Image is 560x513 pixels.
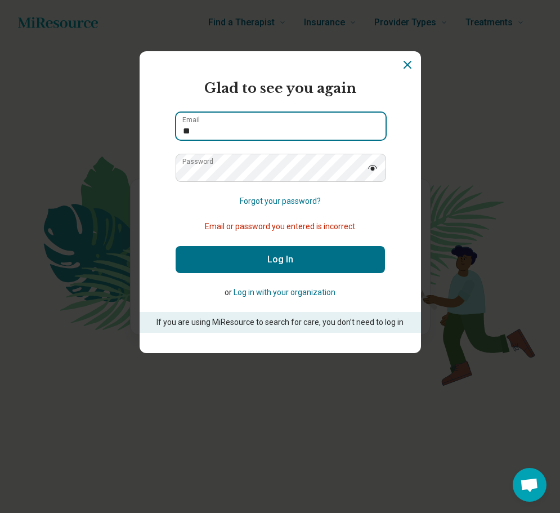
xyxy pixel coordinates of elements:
[401,58,414,72] button: Dismiss
[360,154,385,181] button: Hide password
[240,195,321,207] button: Forgot your password?
[176,78,385,99] h2: Glad to see you again
[182,117,200,123] label: Email
[140,51,421,353] section: Login Dialog
[155,316,405,328] p: If you are using MiResource to search for care, you don’t need to log in
[176,221,385,233] p: Email or password you entered is incorrect
[176,287,385,298] p: or
[234,287,335,298] button: Log in with your organization
[182,158,213,165] label: Password
[176,246,385,273] button: Log In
